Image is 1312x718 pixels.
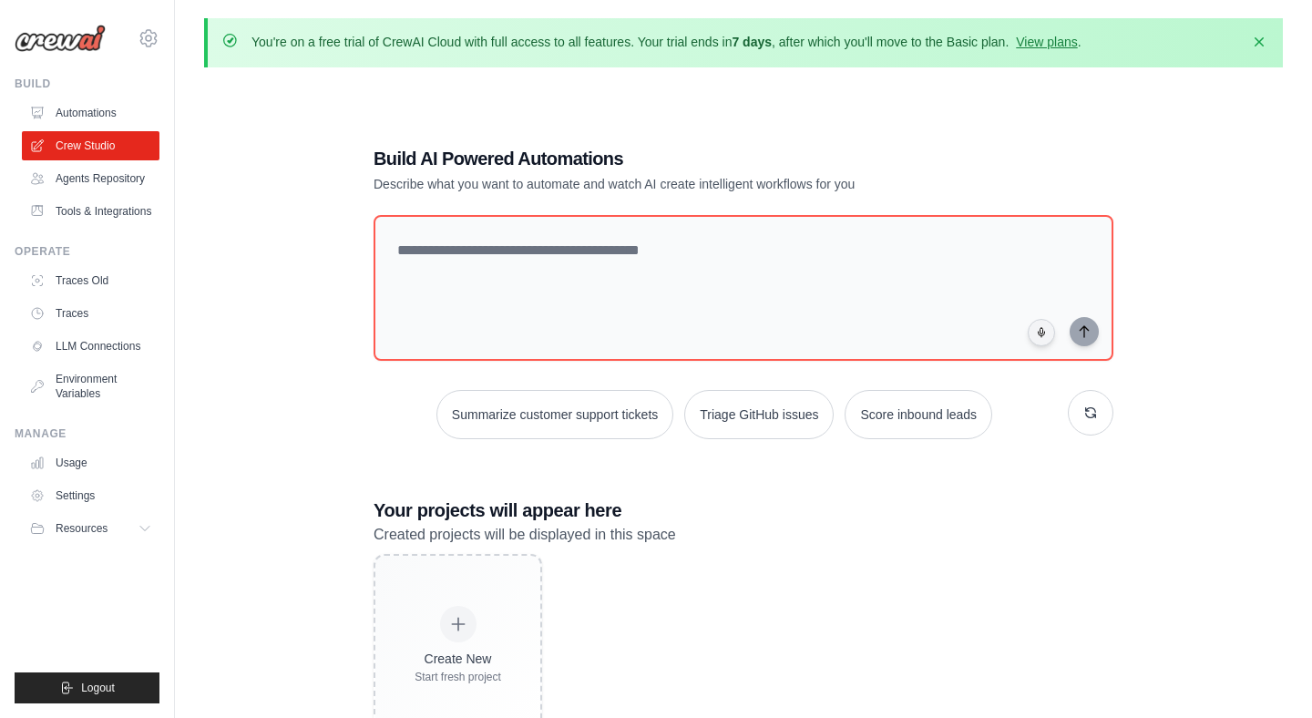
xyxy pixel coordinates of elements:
[22,481,159,510] a: Settings
[1016,35,1077,49] a: View plans
[22,197,159,226] a: Tools & Integrations
[22,448,159,477] a: Usage
[22,514,159,543] button: Resources
[374,146,986,171] h1: Build AI Powered Automations
[15,25,106,52] img: Logo
[22,332,159,361] a: LLM Connections
[415,650,501,668] div: Create New
[15,426,159,441] div: Manage
[732,35,772,49] strong: 7 days
[15,77,159,91] div: Build
[22,299,159,328] a: Traces
[56,521,108,536] span: Resources
[1068,390,1113,436] button: Get new suggestions
[374,497,1113,523] h3: Your projects will appear here
[415,670,501,684] div: Start fresh project
[22,131,159,160] a: Crew Studio
[374,175,986,193] p: Describe what you want to automate and watch AI create intelligent workflows for you
[15,672,159,703] button: Logout
[81,681,115,695] span: Logout
[251,33,1081,51] p: You're on a free trial of CrewAI Cloud with full access to all features. Your trial ends in , aft...
[374,523,1113,547] p: Created projects will be displayed in this space
[436,390,673,439] button: Summarize customer support tickets
[22,364,159,408] a: Environment Variables
[22,164,159,193] a: Agents Repository
[845,390,992,439] button: Score inbound leads
[22,266,159,295] a: Traces Old
[22,98,159,128] a: Automations
[1028,319,1055,346] button: Click to speak your automation idea
[684,390,834,439] button: Triage GitHub issues
[15,244,159,259] div: Operate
